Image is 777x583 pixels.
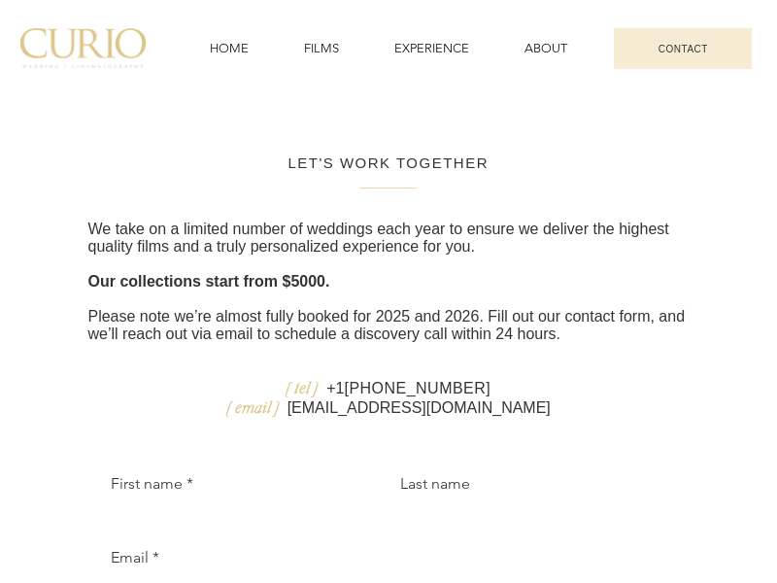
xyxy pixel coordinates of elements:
a: CONTACT [614,28,752,69]
span: CONTACT [659,44,708,54]
label: First name [111,474,193,494]
span: ABOUT [524,40,567,57]
nav: Site [186,30,591,67]
a: EXPERIENCE [371,30,493,67]
label: Last name [400,474,470,494]
input: Last name [400,501,654,540]
span: Please note we’re almost fully booked for 2025 and 2026. Fill out our contact form, and we’ll rea... [87,308,685,342]
a: ABOUT [501,30,591,67]
span: FILMS [304,40,339,57]
a: +1[PHONE_NUMBER] [326,380,490,396]
span: LET'S WORK TOGETHER [287,154,489,171]
span: We take on a limited number of weddings each year to ensure we deliver the highest quality films ... [87,221,668,255]
a: HOME [186,30,272,67]
a: FILMS [280,30,362,67]
span: HOME [210,40,249,57]
img: C_Logo.png [20,28,147,68]
a: [EMAIL_ADDRESS][DOMAIN_NAME] [287,399,551,416]
label: Email [111,548,159,567]
span: Our collections start from $5000. [87,273,329,290]
span: [PHONE_NUMBER] [344,380,490,396]
span: { email } [226,397,280,416]
span: EXPERIENCE [394,40,469,57]
input: First name [111,501,364,540]
span: { tel } [286,378,319,396]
